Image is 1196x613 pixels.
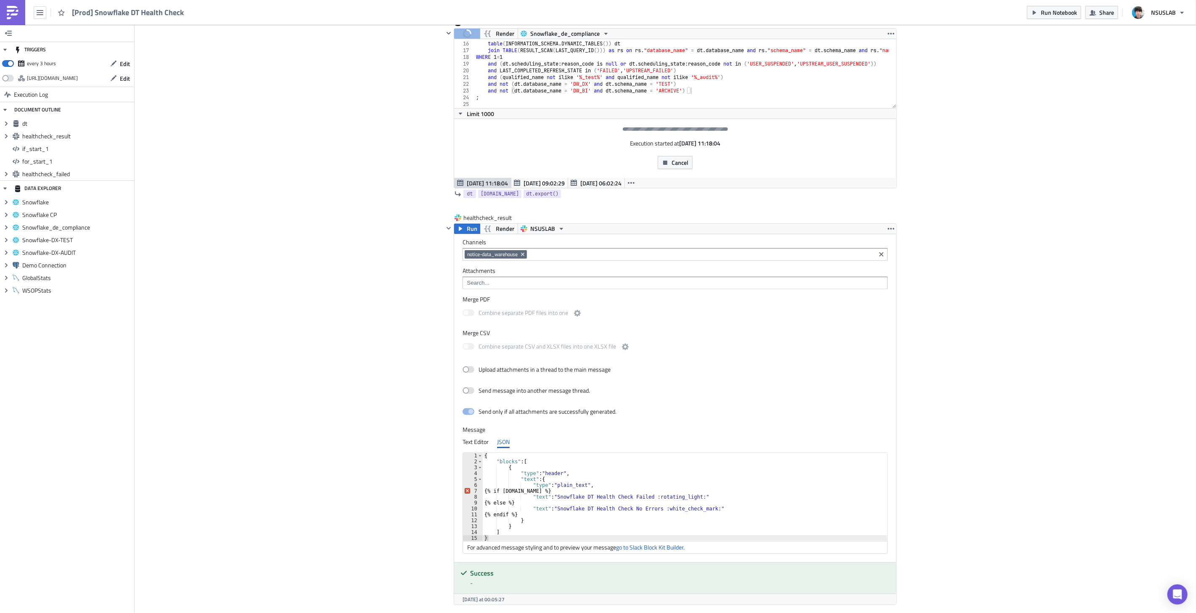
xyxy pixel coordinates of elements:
span: dt [22,120,132,127]
span: Edit [120,59,130,68]
button: Run Notebook [1027,6,1081,19]
label: Channels [463,238,888,246]
label: Combine separate PDF files into one [463,308,582,319]
div: 25 [454,101,474,108]
div: 11 [463,512,483,518]
span: Share [1099,8,1114,17]
div: Text Editor [463,436,489,448]
div: 4 [463,470,483,476]
span: Snowflake-DX-TEST [22,236,132,244]
label: Message [463,426,888,433]
span: Render [496,224,514,234]
span: Edit [120,74,130,83]
div: For advanced message styling and to preview your message . [463,541,887,553]
button: NSUSLAB [1127,3,1190,22]
input: Search... [465,279,885,287]
span: WSOPStats [22,287,132,294]
button: Render [480,29,518,39]
span: notice-data_warehouse [467,251,518,258]
span: if_start_1 [22,145,132,153]
div: 24 [454,94,474,101]
strong: [DATE] 11:18:04 [680,139,721,148]
a: go to Slack Block Kit Builder [616,543,683,552]
div: 22 [454,81,474,87]
button: Combine separate CSV and XLSX files into one XLSX file [620,342,630,352]
div: 23 [454,87,474,94]
span: GlobalStats [22,274,132,282]
button: [DATE] 06:02:24 [568,178,625,188]
span: Demo Connection [22,262,132,269]
span: Execution Log [14,87,48,102]
div: 21 [454,74,474,81]
div: JSON [497,436,510,448]
div: 18 [454,54,474,61]
button: NSUSLAB [518,224,568,234]
span: Snowflake_de_compliance [22,224,132,231]
label: Attachments [463,267,888,275]
button: Combine separate PDF files into one [572,308,582,318]
a: dt.export() [524,190,561,198]
div: DOCUMENT OUTLINE [14,102,61,117]
img: PushMetrics [6,6,19,19]
div: 1 [463,453,483,459]
button: Render [480,224,518,234]
a: [DOMAIN_NAME] [478,190,521,198]
span: [DATE] 11:18:04 [467,179,508,188]
div: 20 [454,67,474,74]
div: 8 [463,494,483,500]
span: Snowflake-DX-AUDIT [22,249,132,256]
label: Merge PDF [463,296,888,303]
div: DATA EXPLORER [14,181,61,196]
button: Share [1085,6,1118,19]
div: 7 [463,488,483,494]
h5: Success [470,570,890,576]
span: dt.export() [526,190,558,198]
div: Open Intercom Messenger [1167,584,1188,605]
span: Limit 1000 [467,109,494,118]
div: 5 [463,476,483,482]
div: - [470,579,890,587]
span: Cancel [672,158,688,167]
button: Hide content [444,223,454,233]
span: healthcheck_failed [22,170,132,178]
div: 10 [463,506,483,512]
img: Avatar [1131,5,1146,20]
label: Combine separate CSV and XLSX files into one XLSX file [463,342,630,352]
span: Run [467,224,477,234]
span: healthcheck_result [22,132,132,140]
span: [DATE] 06:02:24 [580,179,622,188]
label: Send message into another message thread. [463,387,591,394]
button: Remove Tag [519,250,527,259]
div: 9 [463,500,483,506]
span: [DATE] 09:02:29 [524,179,565,188]
button: Clear selected items [876,249,886,259]
div: 13 [463,523,483,529]
div: 15 [463,535,483,541]
button: Limit 1000 [454,108,497,119]
label: Upload attachments in a thread to the main message [463,366,611,373]
label: Merge CSV [463,329,888,337]
button: [DATE] 11:18:04 [454,178,511,188]
div: 14 [463,529,483,535]
div: 16 [454,40,474,47]
div: 6 [463,482,483,488]
span: [DOMAIN_NAME] [481,190,519,198]
span: NSUSLAB [1151,8,1176,17]
button: [DATE] 09:02:29 [511,178,568,188]
span: [DATE] at 00:05:27 [463,595,505,603]
div: 2 [463,459,483,465]
button: Hide content [444,28,454,38]
div: 17 [454,47,474,54]
span: Snowflake CP [22,211,132,219]
div: every 3 hours [27,57,56,70]
span: Snowflake [22,198,132,206]
div: 12 [463,518,483,523]
span: healthcheck_result [463,214,513,222]
span: dt [467,190,473,198]
span: Run Notebook [1041,8,1077,17]
span: [Prod] Snowflake DT Health Check [72,8,185,17]
div: 19 [454,61,474,67]
button: Run [454,224,480,234]
button: Cancel [658,156,693,169]
div: Execution started at [630,139,721,148]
